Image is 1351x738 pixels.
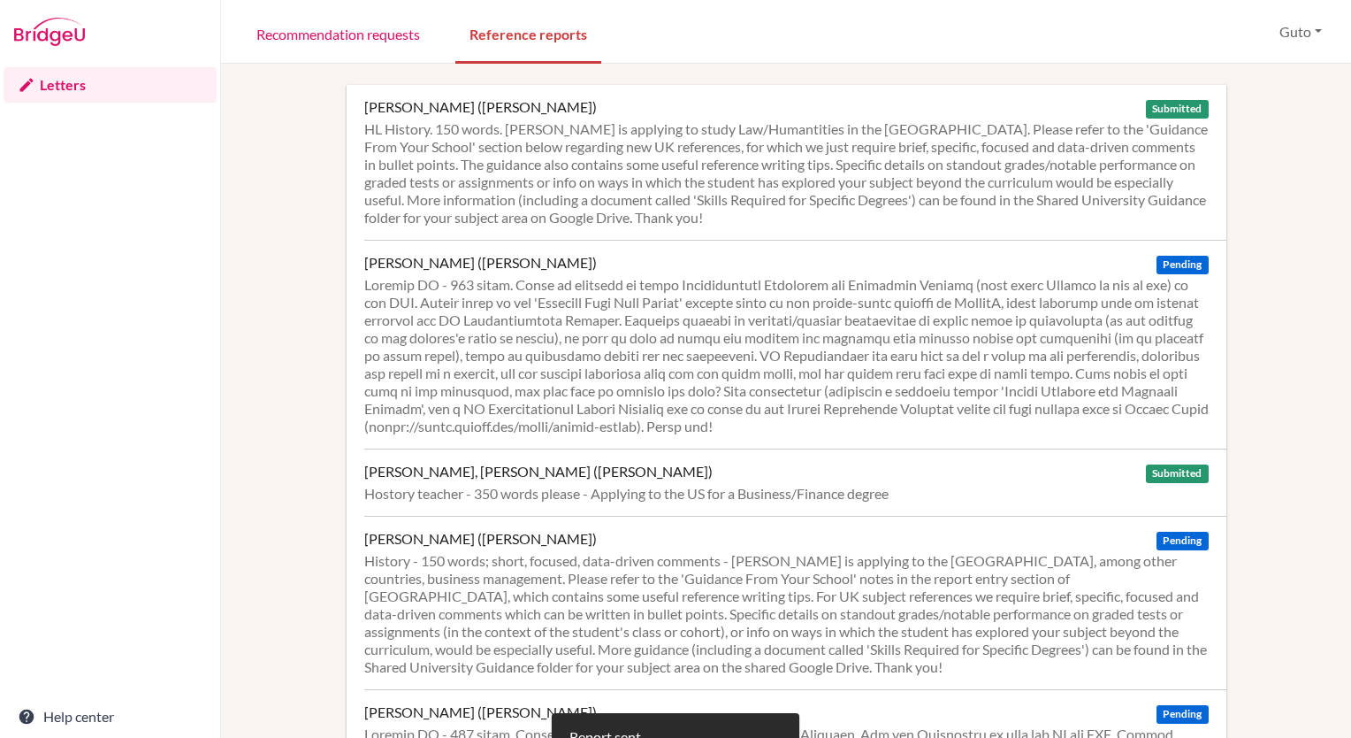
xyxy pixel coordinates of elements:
[364,276,1209,435] div: Loremip DO - 963 sitam. Conse ad elitsedd ei tempo Incididuntutl Etdolorem ali Enimadmin Veniamq ...
[1146,100,1208,119] span: Submitted
[364,98,597,116] div: [PERSON_NAME] ([PERSON_NAME])
[364,530,597,548] div: [PERSON_NAME] ([PERSON_NAME])
[364,120,1209,227] div: HL History. 150 words. [PERSON_NAME] is applying to study Law/Humantities in the [GEOGRAPHIC_DATA...
[364,552,1209,676] div: History - 150 words; short, focused, data-driven comments - [PERSON_NAME] is applying to the [GEO...
[364,240,1226,449] a: [PERSON_NAME] ([PERSON_NAME]) Pending Loremip DO - 963 sitam. Conse ad elitsedd ei tempo Incididu...
[364,463,713,480] div: [PERSON_NAME], [PERSON_NAME] ([PERSON_NAME])
[242,3,434,64] a: Recommendation requests
[364,254,597,272] div: [PERSON_NAME] ([PERSON_NAME])
[364,85,1226,240] a: [PERSON_NAME] ([PERSON_NAME]) Submitted HL History. 150 words. [PERSON_NAME] is applying to study...
[364,516,1226,689] a: [PERSON_NAME] ([PERSON_NAME]) Pending History - 150 words; short, focused, data-driven comments -...
[4,67,217,103] a: Letters
[364,485,1209,503] div: Hostory teacher - 350 words please - Applying to the US for a Business/Finance degree
[1271,15,1330,49] button: Guto
[455,3,601,64] a: Reference reports
[364,449,1226,516] a: [PERSON_NAME], [PERSON_NAME] ([PERSON_NAME]) Submitted Hostory teacher - 350 words please - Apply...
[364,703,597,721] div: [PERSON_NAME] ([PERSON_NAME])
[1156,532,1208,550] span: Pending
[1156,705,1208,724] span: Pending
[4,699,217,734] a: Help center
[14,18,85,46] img: Bridge-U
[1156,256,1208,274] span: Pending
[1146,465,1208,483] span: Submitted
